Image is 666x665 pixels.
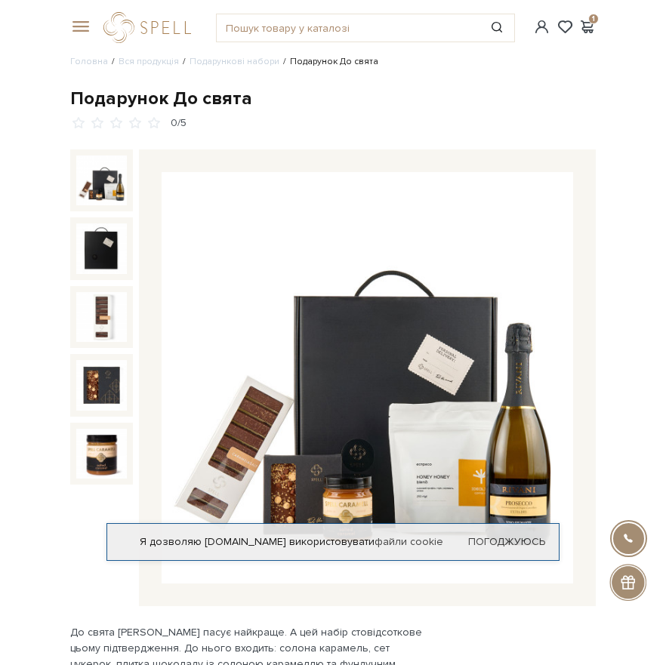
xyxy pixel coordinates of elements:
div: 0/5 [171,116,187,131]
a: Подарункові набори [190,56,279,67]
a: файли cookie [375,535,443,548]
button: Пошук товару у каталозі [479,14,514,42]
img: Подарунок До свята [76,155,127,206]
a: logo [103,12,198,43]
a: Вся продукція [119,56,179,67]
img: Подарунок До свята [162,172,573,583]
img: Подарунок До свята [76,360,127,411]
li: Подарунок До свята [279,55,378,69]
div: Я дозволяю [DOMAIN_NAME] використовувати [107,535,559,549]
img: Подарунок До свята [76,429,127,479]
input: Пошук товару у каталозі [217,14,479,42]
img: Подарунок До свята [76,292,127,343]
div: Подарунок До свята [70,87,596,110]
img: Подарунок До свята [76,223,127,274]
a: Погоджуюсь [468,535,545,549]
a: Головна [70,56,108,67]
